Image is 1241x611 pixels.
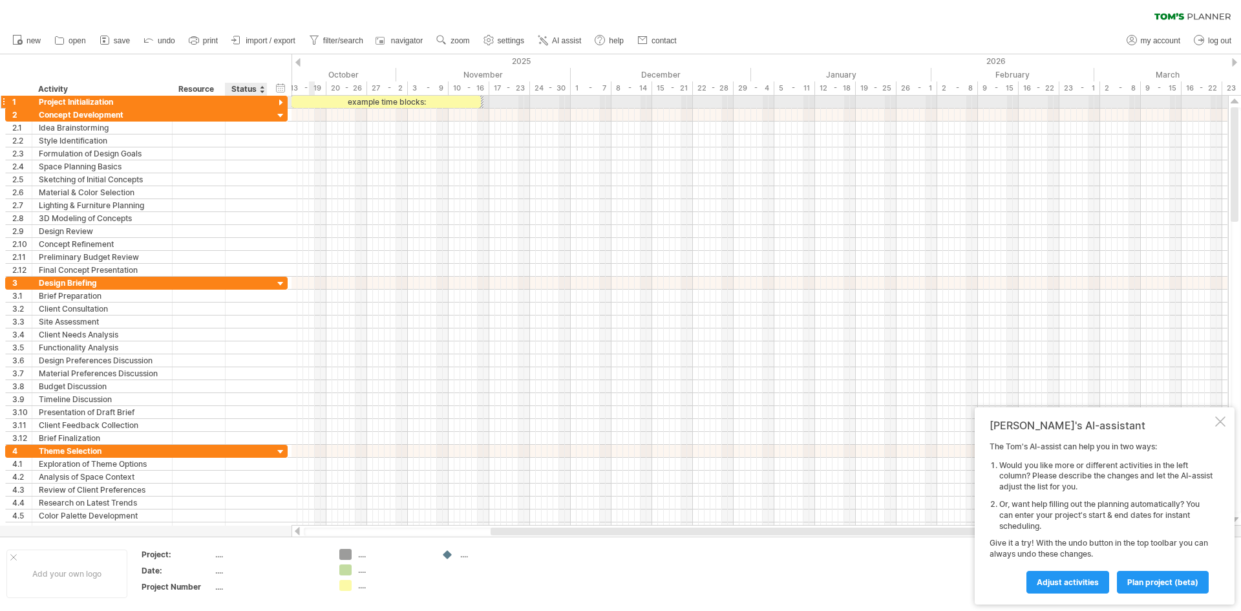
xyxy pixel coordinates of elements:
a: plan project (beta) [1117,571,1209,594]
div: 2 - 8 [1100,81,1141,95]
a: new [9,32,45,49]
div: Project Number [142,581,213,592]
div: 2 [12,109,32,121]
a: undo [140,32,179,49]
div: 3 - 9 [408,81,449,95]
span: AI assist [552,36,581,45]
a: contact [634,32,681,49]
div: Research on Latest Trends [39,497,165,509]
div: 8 - 14 [611,81,652,95]
div: 17 - 23 [489,81,530,95]
a: navigator [374,32,427,49]
div: 3.11 [12,419,32,431]
div: 19 - 25 [856,81,896,95]
div: 3.12 [12,432,32,444]
div: 24 - 30 [530,81,571,95]
span: undo [158,36,175,45]
div: 15 - 21 [652,81,693,95]
div: Timeline Discussion [39,393,165,405]
div: Space Planning Basics [39,160,165,173]
div: .... [215,565,324,576]
div: Material Preferences Discussion [39,367,165,380]
div: Client Consultation [39,303,165,315]
div: Design Review [39,225,165,237]
div: 4.3 [12,484,32,496]
div: February 2026 [931,68,1094,81]
div: 13 - 19 [286,81,326,95]
a: zoom [433,32,473,49]
span: plan project (beta) [1127,577,1198,587]
div: 2.6 [12,186,32,198]
span: open [69,36,86,45]
div: .... [358,564,429,575]
div: 3.9 [12,393,32,405]
span: new [27,36,41,45]
div: Style Identification [39,134,165,147]
div: Date: [142,565,213,576]
div: 2.2 [12,134,32,147]
div: 27 - 2 [367,81,408,95]
a: save [96,32,134,49]
span: filter/search [323,36,363,45]
div: Material & Color Selection [39,186,165,198]
div: Status [231,83,260,96]
div: November 2025 [396,68,571,81]
div: Material Consideration [39,522,165,535]
span: navigator [391,36,423,45]
div: 4.5 [12,509,32,522]
a: settings [480,32,528,49]
div: 2.5 [12,173,32,186]
span: save [114,36,130,45]
span: print [203,36,218,45]
span: settings [498,36,524,45]
div: Formulation of Design Goals [39,147,165,160]
div: 2.8 [12,212,32,224]
div: 3.4 [12,328,32,341]
div: Lighting & Furniture Planning [39,199,165,211]
div: Review of Client Preferences [39,484,165,496]
div: Exploration of Theme Options [39,458,165,470]
div: 16 - 22 [1182,81,1222,95]
div: 3.6 [12,354,32,367]
div: Site Assessment [39,316,165,328]
div: Project: [142,549,213,560]
div: Preliminary Budget Review [39,251,165,263]
li: Or, want help filling out the planning automatically? You can enter your project's start & end da... [999,499,1213,531]
div: 9 - 15 [978,81,1019,95]
div: 12 - 18 [815,81,856,95]
div: 2.7 [12,199,32,211]
div: 2.4 [12,160,32,173]
span: my account [1141,36,1180,45]
div: Analysis of Space Context [39,471,165,483]
div: 3.7 [12,367,32,380]
span: contact [652,36,677,45]
div: 26 - 1 [896,81,937,95]
div: 3.8 [12,380,32,392]
div: Concept Development [39,109,165,121]
div: 10 - 16 [449,81,489,95]
div: 2.12 [12,264,32,276]
span: log out [1208,36,1231,45]
div: Client Needs Analysis [39,328,165,341]
div: Brief Finalization [39,432,165,444]
div: 4.4 [12,497,32,509]
div: 1 - 7 [571,81,611,95]
li: Would you like more or different activities in the left column? Please describe the changes and l... [999,460,1213,493]
div: Color Palette Development [39,509,165,522]
div: 4 [12,445,32,457]
span: import / export [246,36,295,45]
div: 22 - 28 [693,81,734,95]
a: print [186,32,222,49]
a: Adjust activities [1026,571,1109,594]
div: Budget Discussion [39,380,165,392]
div: 4.1 [12,458,32,470]
div: Client Feedback Collection [39,419,165,431]
div: 16 - 22 [1019,81,1059,95]
a: import / export [228,32,299,49]
div: Concept Refinement [39,238,165,250]
div: 3.1 [12,290,32,302]
div: 2 - 8 [937,81,978,95]
div: Add your own logo [6,550,127,598]
div: .... [215,549,324,560]
span: Adjust activities [1037,577,1099,587]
